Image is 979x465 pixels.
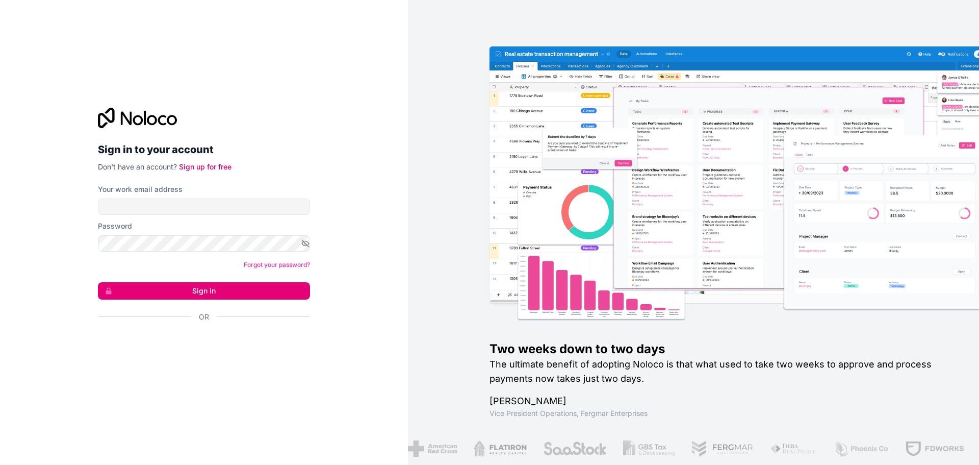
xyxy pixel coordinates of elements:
label: Your work email address [98,184,183,194]
img: /assets/flatiron-C8eUkumj.png [473,440,526,457]
span: Or [199,312,209,322]
img: /assets/gbstax-C-GtDUiK.png [623,440,675,457]
input: Password [98,235,310,252]
img: /assets/american-red-cross-BAupjrZR.png [407,440,457,457]
img: /assets/fdworks-Bi04fVtw.png [904,440,964,457]
h2: Sign in to your account [98,140,310,159]
img: /assets/saastock-C6Zbiodz.png [542,440,606,457]
a: Forgot your password? [244,261,310,268]
h1: Two weeks down to two days [489,341,946,357]
img: /assets/fiera-fwj2N5v4.png [769,440,817,457]
h1: Vice President Operations , Fergmar Enterprises [489,408,946,419]
a: Sign up for free [179,162,231,171]
img: /assets/phoenix-BREaitsQ.png [833,440,888,457]
h1: [PERSON_NAME] [489,394,946,408]
img: /assets/fergmar-CudnrXN5.png [690,440,753,457]
input: Email address [98,199,310,215]
span: Don't have an account? [98,162,177,171]
button: Sign in [98,282,310,300]
label: Password [98,221,132,231]
h2: The ultimate benefit of adopting Noloco is that what used to take two weeks to approve and proces... [489,357,946,386]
